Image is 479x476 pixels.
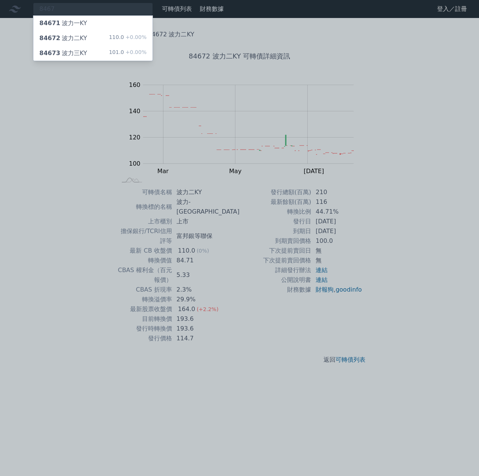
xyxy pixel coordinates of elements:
span: +0.00% [124,34,147,40]
a: 84673波力三KY 101.0+0.00% [33,46,153,61]
span: 84673 [39,49,60,57]
div: 110.0 [109,34,147,43]
a: 84672波力二KY 110.0+0.00% [33,31,153,46]
span: +0.00% [124,49,147,55]
span: 84671 [39,19,60,27]
a: 84671波力一KY [33,16,153,31]
div: 101.0 [109,49,147,58]
div: 波力三KY [39,49,87,58]
div: 波力一KY [39,19,87,28]
div: 波力二KY [39,34,87,43]
span: 84672 [39,34,60,42]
